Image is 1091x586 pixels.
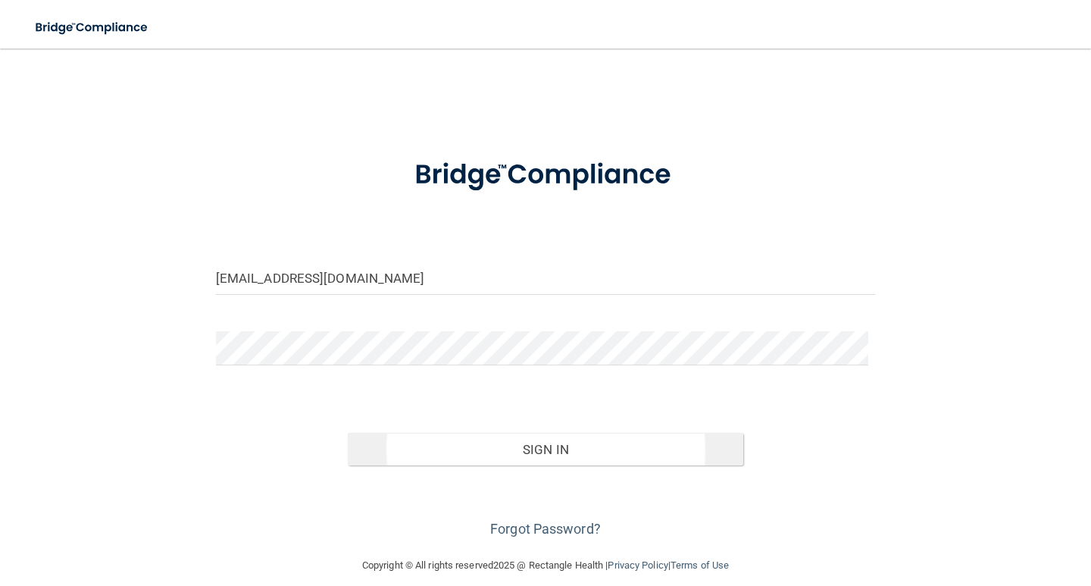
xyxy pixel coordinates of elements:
[23,12,162,43] img: bridge_compliance_login_screen.278c3ca4.svg
[671,559,729,571] a: Terms of Use
[386,139,705,211] img: bridge_compliance_login_screen.278c3ca4.svg
[216,261,875,295] input: Email
[490,521,601,537] a: Forgot Password?
[608,559,667,571] a: Privacy Policy
[348,433,743,466] button: Sign In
